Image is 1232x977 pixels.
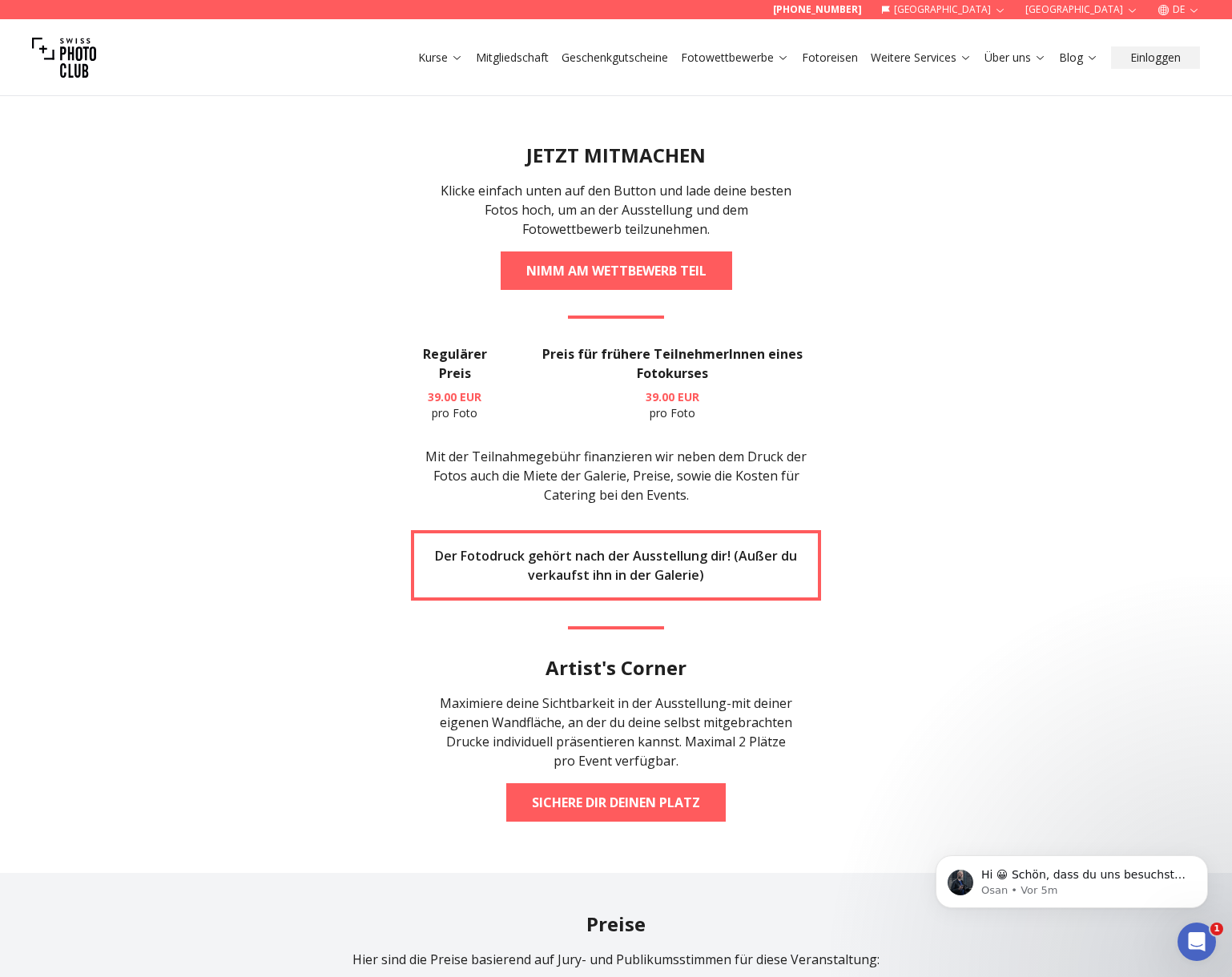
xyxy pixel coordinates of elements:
b: 39.00 EUR [646,389,699,404]
button: Fotoreisen [795,46,864,69]
h2: Artist's Corner [546,655,686,681]
img: Swiss photo club [32,26,96,90]
span: EUR [460,389,481,404]
a: [PHONE_NUMBER] [773,3,862,16]
a: NIMM AM WETTBEWERB TEIL [501,251,732,290]
iframe: Intercom live chat [1178,923,1216,961]
h3: Regulärer Preis [411,344,499,383]
button: Über uns [978,46,1053,69]
span: 39.00 [428,389,457,404]
div: Maximiere deine Sichtbarkeit in der Ausstellung-mit deiner eigenen Wandfläche, an der du deine se... [437,694,795,770]
p: Mit der Teilnahmegebühr finanzieren wir neben dem Druck der Fotos auch die Miete der Galerie, Pre... [411,447,821,505]
h2: Preise [116,911,1116,937]
a: Geschenkgutscheine [562,50,668,66]
iframe: Intercom notifications Nachricht [912,822,1232,934]
button: Kurse [412,46,469,69]
a: Mitgliedschaft [476,50,549,66]
button: Geschenkgutscheine [555,46,674,69]
p: Hier sind die Preise basierend auf Jury- und Publikumsstimmen für diese Veranstaltung: [116,950,1116,969]
button: Blog [1053,46,1105,69]
a: Sichere dir deinen Platz [506,783,726,822]
p: pro Foto [525,389,821,421]
h3: Der Fotodruck gehört nach der Ausstellung dir! (Außer du verkaufst ihn in der Galerie) [427,546,805,585]
button: Mitgliedschaft [469,46,555,69]
button: Einloggen [1111,46,1200,69]
h3: Preis für frühere TeilnehmerInnen eines Fotokurses [525,344,821,383]
a: Blog [1059,50,1098,66]
a: Kurse [418,50,463,66]
button: Fotowettbewerbe [674,46,795,69]
h2: JETZT MITMACHEN [526,143,706,168]
button: Weitere Services [864,46,978,69]
a: Fotoreisen [802,50,858,66]
a: Fotowettbewerbe [681,50,789,66]
a: Über uns [984,50,1046,66]
a: Weitere Services [871,50,972,66]
p: pro Foto [411,389,499,421]
span: 1 [1210,923,1223,935]
p: Klicke einfach unten auf den Button und lade deine besten Fotos hoch, um an der Ausstellung und d... [437,181,795,239]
